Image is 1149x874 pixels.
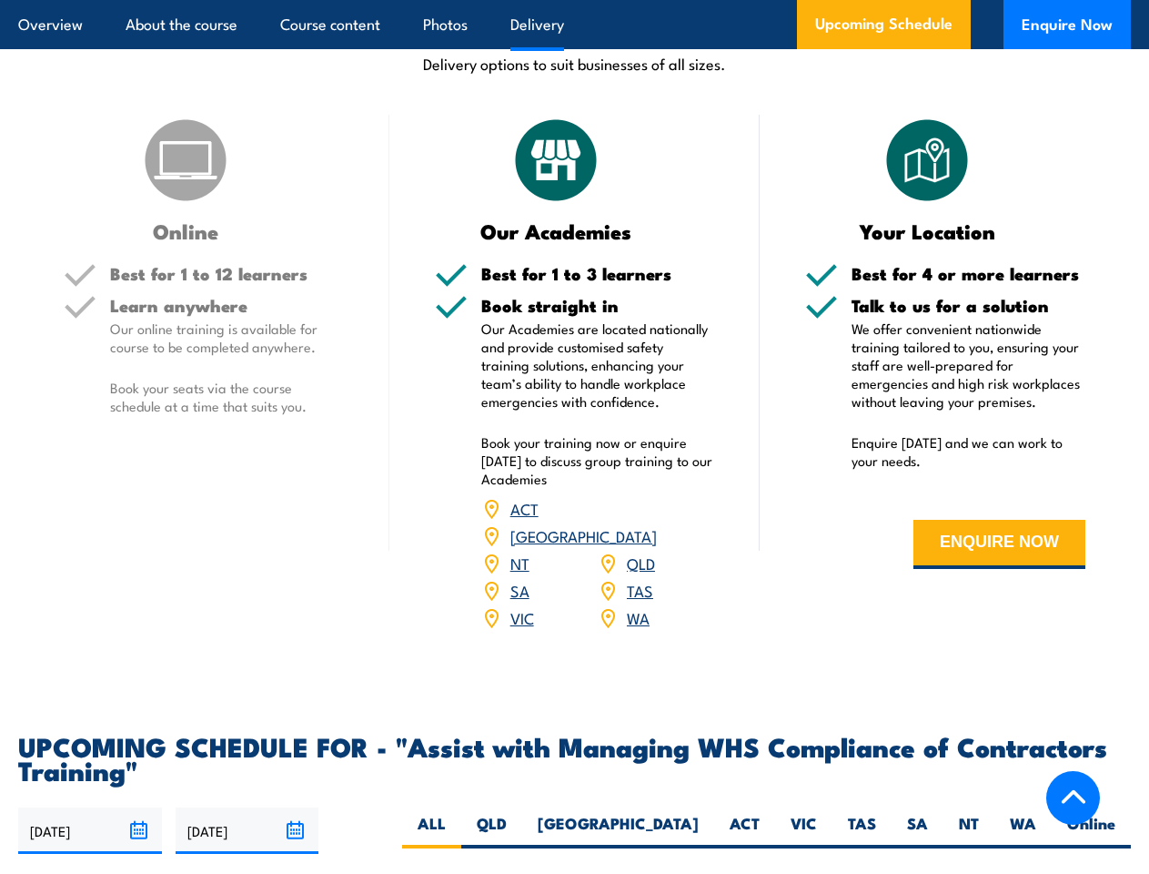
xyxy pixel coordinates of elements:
[627,552,655,574] a: QLD
[627,579,653,601] a: TAS
[943,813,994,849] label: NT
[892,813,943,849] label: SA
[110,320,344,356] p: Our online training is available for course to be completed anywhere.
[110,379,344,415] p: Book your seats via the course schedule at a time that suits you.
[1052,813,1131,849] label: Online
[832,813,892,849] label: TAS
[852,320,1085,411] p: We offer convenient nationwide training tailored to you, ensuring your staff are well-prepared fo...
[110,297,344,314] h5: Learn anywhere
[18,808,162,854] input: From date
[435,220,679,241] h3: Our Academies
[64,220,307,241] h3: Online
[510,497,539,519] a: ACT
[18,53,1131,74] p: Delivery options to suit businesses of all sizes.
[627,606,650,628] a: WA
[110,265,344,282] h5: Best for 1 to 12 learners
[510,524,657,546] a: [GEOGRAPHIC_DATA]
[714,813,775,849] label: ACT
[481,297,715,314] h5: Book straight in
[481,320,715,411] p: Our Academies are located nationally and provide customised safety training solutions, enhancing ...
[775,813,832,849] label: VIC
[481,433,715,488] p: Book your training now or enquire [DATE] to discuss group training to our Academies
[402,813,461,849] label: ALL
[994,813,1052,849] label: WA
[852,297,1085,314] h5: Talk to us for a solution
[18,734,1131,781] h2: UPCOMING SCHEDULE FOR - "Assist with Managing WHS Compliance of Contractors Training"
[510,552,529,574] a: NT
[510,579,529,601] a: SA
[522,813,714,849] label: [GEOGRAPHIC_DATA]
[852,265,1085,282] h5: Best for 4 or more learners
[805,220,1049,241] h3: Your Location
[176,808,319,854] input: To date
[510,606,534,628] a: VIC
[461,813,522,849] label: QLD
[852,433,1085,470] p: Enquire [DATE] and we can work to your needs.
[913,520,1085,569] button: ENQUIRE NOW
[481,265,715,282] h5: Best for 1 to 3 learners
